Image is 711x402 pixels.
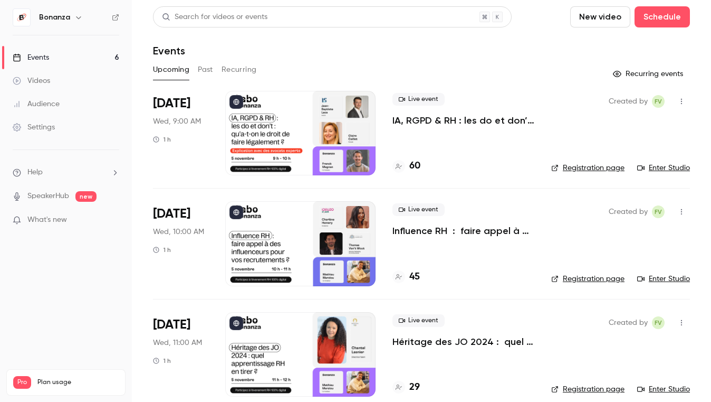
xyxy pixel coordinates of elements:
div: Audience [13,99,60,109]
span: Created by [609,95,648,108]
span: FV [655,205,662,218]
button: New video [570,6,630,27]
h1: Events [153,44,185,57]
button: Past [198,61,213,78]
div: Nov 5 Wed, 10:00 AM (Europe/Paris) [153,201,208,286]
div: 1 h [153,135,171,144]
a: 45 [392,270,420,284]
button: Recurring [222,61,257,78]
a: 29 [392,380,420,395]
button: Recurring events [608,66,690,82]
span: Wed, 10:00 AM [153,227,204,237]
a: Enter Studio [637,274,690,284]
div: Nov 5 Wed, 9:00 AM (Europe/Paris) [153,91,208,175]
span: [DATE] [153,205,190,222]
a: SpeakerHub [27,191,69,202]
span: [DATE] [153,95,190,112]
span: Created by [609,205,648,218]
button: Upcoming [153,61,189,78]
span: FV [655,95,662,108]
div: Settings [13,122,55,133]
iframe: Noticeable Trigger [107,216,119,225]
a: Enter Studio [637,163,690,173]
span: What's new [27,214,67,226]
button: Schedule [635,6,690,27]
span: Wed, 9:00 AM [153,116,201,127]
h4: 45 [409,270,420,284]
span: Fabio Vilarinho [652,316,665,329]
h4: 29 [409,380,420,395]
span: Plan usage [37,378,119,387]
div: Events [13,52,49,63]
a: Registration page [551,384,624,395]
span: Created by [609,316,648,329]
div: 1 h [153,357,171,365]
a: Héritage des JO 2024 : quel apprentissage RH en tirer ? [392,335,534,348]
h6: Bonanza [39,12,70,23]
span: Live event [392,203,445,216]
span: Pro [13,376,31,389]
h4: 60 [409,159,420,173]
span: Live event [392,314,445,327]
div: Search for videos or events [162,12,267,23]
a: 60 [392,159,420,173]
span: Fabio Vilarinho [652,95,665,108]
span: new [75,191,97,202]
li: help-dropdown-opener [13,167,119,178]
a: IA, RGPD & RH : les do et don’t - qu’a-t-on le droit de faire légalement ? [392,114,534,127]
div: Videos [13,76,50,86]
a: Influence RH : faire appel à des influenceurs pour vos recrutements ? [392,225,534,237]
span: Live event [392,93,445,106]
span: Help [27,167,43,178]
span: Wed, 11:00 AM [153,338,202,348]
span: [DATE] [153,316,190,333]
a: Registration page [551,163,624,173]
div: 1 h [153,246,171,254]
span: FV [655,316,662,329]
a: Enter Studio [637,384,690,395]
div: Nov 5 Wed, 11:00 AM (Europe/Paris) [153,312,208,397]
img: Bonanza [13,9,30,26]
span: Fabio Vilarinho [652,205,665,218]
a: Registration page [551,274,624,284]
